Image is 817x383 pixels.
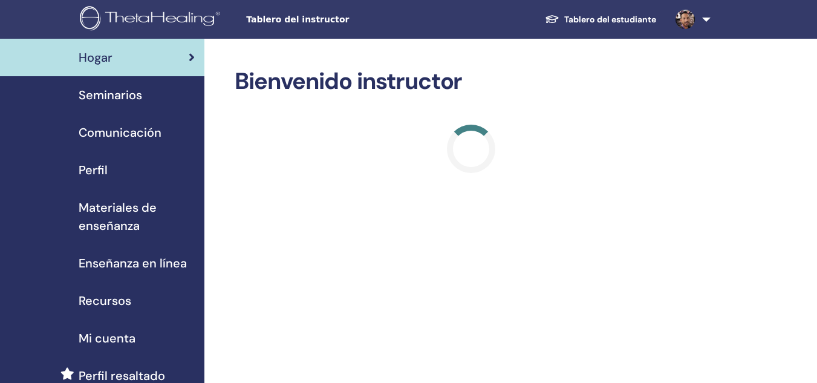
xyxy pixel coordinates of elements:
span: Comunicación [79,123,161,142]
span: Recursos [79,292,131,310]
img: default.jpg [675,10,695,29]
span: Hogar [79,48,112,67]
span: Enseñanza en línea [79,254,187,272]
span: Mi cuenta [79,329,135,347]
a: Tablero del estudiante [535,8,666,31]
span: Perfil [79,161,108,179]
span: Tablero del instructor [246,13,428,26]
span: Seminarios [79,86,142,104]
img: logo.png [80,6,224,33]
span: Materiales de enseñanza [79,198,195,235]
h2: Bienvenido instructor [235,68,708,96]
img: graduation-cap-white.svg [545,14,559,24]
